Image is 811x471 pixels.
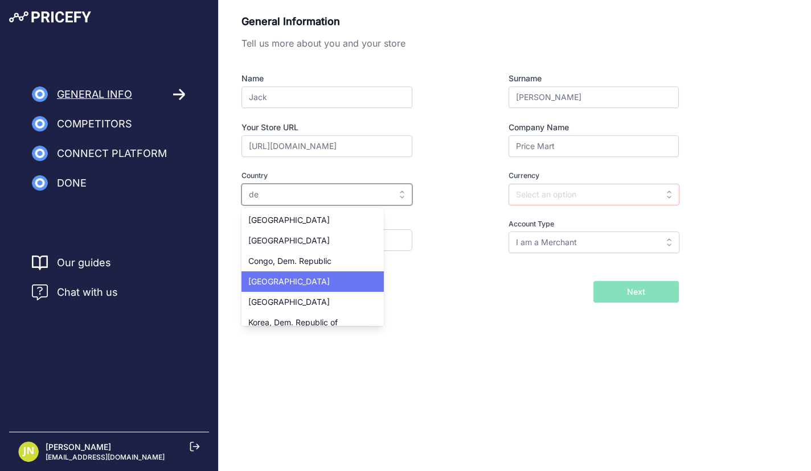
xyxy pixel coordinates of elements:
input: Select an option [509,184,679,205]
p: [EMAIL_ADDRESS][DOMAIN_NAME] [46,453,165,462]
span: Next [627,286,645,298]
span: Chat with us [57,284,118,300]
button: Next [593,281,679,303]
span: Done [57,175,87,191]
a: Chat with us [32,284,118,300]
span: Congo, Dem. Republic [248,256,331,266]
span: Korea, Dem. Republic of [248,317,338,327]
span: [GEOGRAPHIC_DATA] [248,297,330,307]
label: Company Name [509,122,679,133]
span: [GEOGRAPHIC_DATA] [248,276,330,286]
a: Our guides [57,255,111,271]
span: Competitors [57,116,132,132]
input: Company LTD [509,135,679,157]
label: Account Type [509,219,679,230]
label: Your Store URL [241,122,453,133]
p: General Information [241,14,679,30]
label: Name [241,73,453,84]
span: [GEOGRAPHIC_DATA] [248,235,330,245]
input: Select an option [241,184,412,205]
span: Connect Platform [57,146,167,162]
label: Surname [509,73,679,84]
span: [GEOGRAPHIC_DATA] [248,215,330,225]
input: https://www.storeurl.com [241,135,412,157]
input: Select an option [509,232,679,253]
span: General Info [57,86,132,102]
img: Pricefy Logo [9,11,91,23]
label: Currency [509,171,679,181]
label: Country [241,171,453,181]
p: Tell us more about you and your store [241,36,679,50]
p: [PERSON_NAME] [46,441,165,453]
